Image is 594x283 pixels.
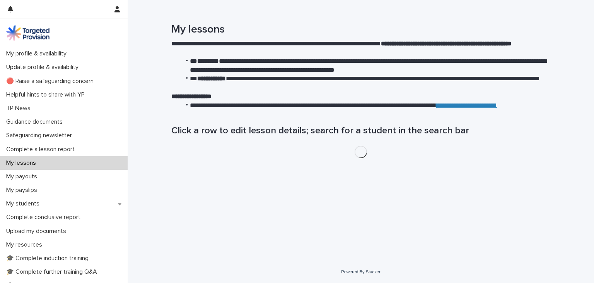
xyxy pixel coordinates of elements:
h1: Click a row to edit lesson details; search for a student in the search bar [171,125,550,136]
p: Complete a lesson report [3,146,81,153]
p: My payouts [3,173,43,180]
p: Complete conclusive report [3,214,87,221]
p: Safeguarding newsletter [3,132,78,139]
p: My students [3,200,46,207]
p: My profile & availability [3,50,73,57]
p: My lessons [3,159,42,167]
p: Update profile & availability [3,64,85,71]
p: 🎓 Complete induction training [3,255,95,262]
p: 🔴 Raise a safeguarding concern [3,78,100,85]
img: M5nRWzHhSzIhMunXDL62 [6,25,49,41]
p: Upload my documents [3,228,72,235]
p: TP News [3,105,37,112]
p: My resources [3,241,48,248]
p: Guidance documents [3,118,69,126]
h1: My lessons [171,23,550,36]
a: Powered By Stacker [341,269,380,274]
p: My payslips [3,186,43,194]
p: 🎓 Complete further training Q&A [3,268,103,276]
p: Helpful hints to share with YP [3,91,91,98]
